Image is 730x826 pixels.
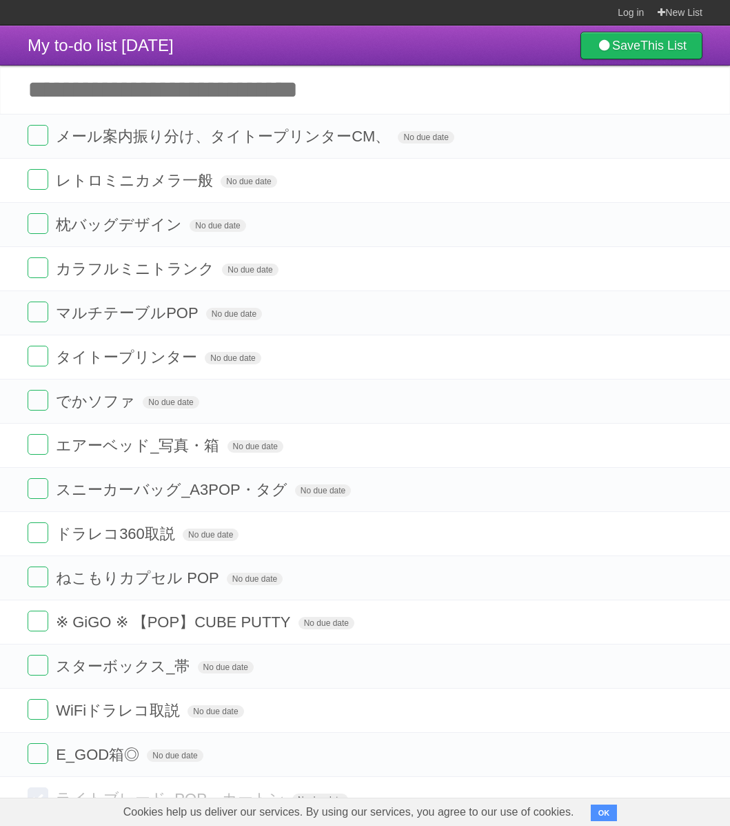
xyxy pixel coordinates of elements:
a: SaveThis List [580,32,702,59]
span: ドラレコ360取説 [56,525,179,542]
label: Done [28,346,48,366]
span: レトロミニカメラ一般 [56,172,216,189]
b: This List [640,39,687,52]
label: Done [28,611,48,631]
span: WiFiドラレコ取説 [56,702,183,719]
span: No due date [183,529,239,541]
label: Done [28,787,48,808]
span: ※ GiGO ※ 【POP】CUBE PUTTY [56,613,294,631]
span: No due date [227,440,283,453]
span: No due date [147,749,203,762]
span: No due date [292,794,348,806]
label: Done [28,125,48,146]
span: My to-do list [DATE] [28,36,174,55]
span: メール案内振り分け、タイトープリンターCM、 [56,128,394,145]
span: ライトブレード_POP、カートン [56,790,288,807]
label: Done [28,478,48,499]
span: No due date [222,264,278,276]
label: Done [28,743,48,764]
span: No due date [198,661,254,673]
span: Cookies help us deliver our services. By using our services, you agree to our use of cookies. [110,798,588,826]
button: OK [591,805,618,821]
span: No due date [398,131,454,144]
span: No due date [221,175,276,188]
span: カラフルミニトランク [56,260,218,277]
span: 枕バッグデザイン [56,216,185,233]
label: Done [28,302,48,322]
span: No due date [227,573,283,585]
span: E_GOD箱◎ [56,746,143,763]
span: でかソファ [56,393,139,410]
label: Done [28,567,48,587]
label: Done [28,390,48,411]
span: タイトープリンター [56,348,201,366]
span: エアーベッド_写真・箱 [56,437,223,454]
span: ねこもりカプセル POP [56,569,223,587]
span: スターボックス_帯 [56,658,193,675]
span: No due date [298,617,354,629]
label: Done [28,434,48,455]
label: Done [28,169,48,190]
span: No due date [206,308,262,320]
span: No due date [187,705,243,718]
label: Done [28,522,48,543]
span: スニーカーバッグ_A3POP・タグ [56,481,291,498]
span: No due date [205,352,261,364]
label: Done [28,655,48,676]
label: Done [28,257,48,278]
span: マルチテーブルPOP [56,304,201,322]
span: No due date [295,484,351,497]
label: Done [28,213,48,234]
span: No due date [143,396,199,409]
span: No due date [190,219,245,232]
label: Done [28,699,48,720]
